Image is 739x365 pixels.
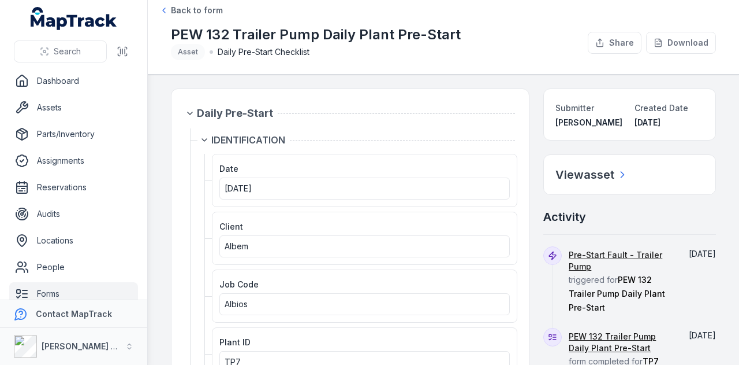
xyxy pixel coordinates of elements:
time: 20/09/2025, 7:08:56 am [689,249,716,259]
span: Daily Pre-Start [197,105,273,121]
strong: Contact MapTrack [36,309,112,319]
span: Albem [225,241,248,251]
span: Job Code [219,279,259,289]
span: Date [219,164,238,174]
button: Share [588,32,641,54]
span: triggered for [569,250,672,312]
a: Reservations [9,176,138,199]
span: Created Date [635,103,688,113]
a: Back to form [159,5,223,16]
time: 20/09/2025, 7:08:56 am [689,330,716,340]
span: [DATE] [635,117,660,127]
a: People [9,256,138,279]
button: Download [646,32,716,54]
span: Search [54,46,81,57]
span: Albios [225,299,248,309]
span: Plant ID [219,337,251,347]
span: Client [219,222,243,231]
span: IDENTIFICATION [211,133,285,147]
span: [DATE] [689,330,716,340]
span: [DATE] [689,249,716,259]
strong: [PERSON_NAME] Group [42,341,136,351]
a: Assets [9,96,138,119]
div: Asset [171,44,205,60]
a: Assignments [9,149,138,172]
a: Locations [9,229,138,252]
span: Daily Pre-Start Checklist [218,46,309,58]
h2: Activity [543,209,586,225]
a: Forms [9,282,138,305]
a: Pre-Start Fault - Trailer Pump [569,249,672,272]
h1: PEW 132 Trailer Pump Daily Plant Pre-Start [171,25,461,44]
a: Audits [9,202,138,226]
span: Back to form [171,5,223,16]
time: 20/09/2025, 7:08:56 am [635,117,660,127]
a: MapTrack [31,7,117,30]
span: [DATE] [225,183,252,193]
h2: View asset [555,167,614,183]
span: [PERSON_NAME] [555,117,622,127]
a: Dashboard [9,69,138,93]
time: 20/09/2025, 12:00:00 am [225,183,252,193]
a: Viewasset [555,167,628,183]
span: Submitter [555,103,594,113]
button: Search [14,40,107,62]
span: PEW 132 Trailer Pump Daily Plant Pre-Start [569,275,665,312]
a: Parts/Inventory [9,123,138,146]
a: PEW 132 Trailer Pump Daily Plant Pre-Start [569,331,672,354]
